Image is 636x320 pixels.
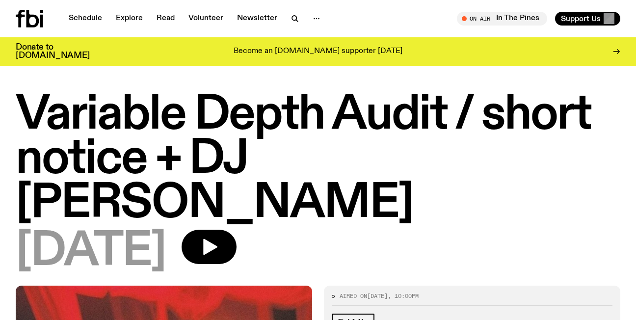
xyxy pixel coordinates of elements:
a: Newsletter [231,12,283,26]
span: Aired on [340,292,367,300]
span: [DATE] [367,292,388,300]
span: , 10:00pm [388,292,419,300]
h3: Donate to [DOMAIN_NAME] [16,43,90,60]
span: [DATE] [16,230,166,274]
a: Read [151,12,181,26]
p: Become an [DOMAIN_NAME] supporter [DATE] [234,47,402,56]
a: Schedule [63,12,108,26]
a: Explore [110,12,149,26]
button: On AirIn The Pines [457,12,547,26]
span: Support Us [561,14,601,23]
a: Volunteer [183,12,229,26]
h1: Variable Depth Audit / short notice + DJ [PERSON_NAME] [16,93,620,226]
button: Support Us [555,12,620,26]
